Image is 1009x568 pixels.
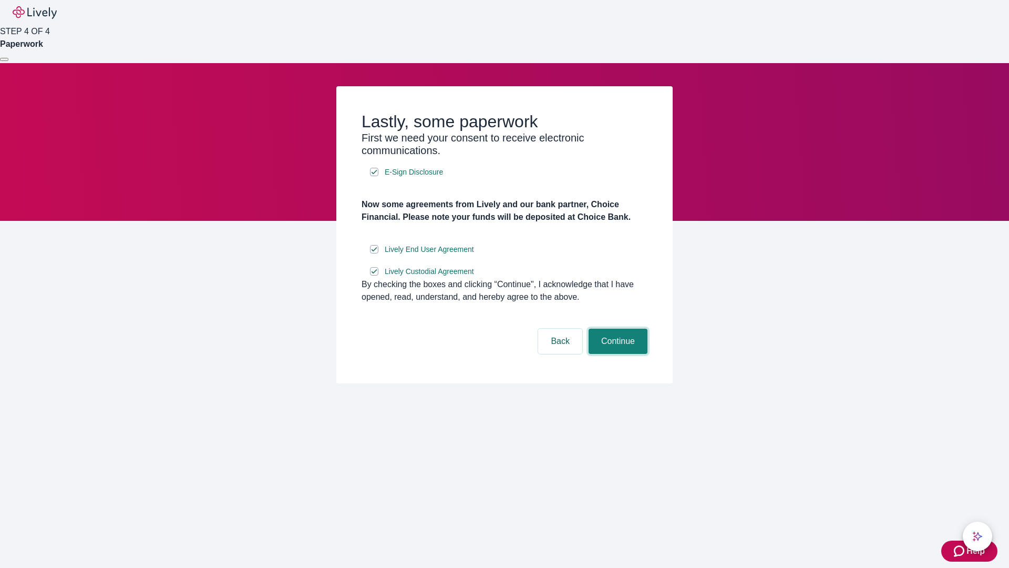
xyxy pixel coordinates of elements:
[966,545,985,557] span: Help
[383,166,445,179] a: e-sign disclosure document
[538,329,582,354] button: Back
[589,329,647,354] button: Continue
[362,198,647,224] h4: Now some agreements from Lively and our bank partner, Choice Financial. Please note your funds wi...
[13,6,57,19] img: Lively
[385,266,474,277] span: Lively Custodial Agreement
[385,167,443,178] span: E-Sign Disclosure
[383,265,476,278] a: e-sign disclosure document
[362,111,647,131] h2: Lastly, some paperwork
[954,545,966,557] svg: Zendesk support icon
[362,278,647,303] div: By checking the boxes and clicking “Continue", I acknowledge that I have opened, read, understand...
[972,531,983,542] svg: Lively AI Assistant
[963,522,992,551] button: chat
[385,244,474,255] span: Lively End User Agreement
[383,243,476,256] a: e-sign disclosure document
[362,131,647,157] h3: First we need your consent to receive electronic communications.
[941,541,997,562] button: Zendesk support iconHelp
